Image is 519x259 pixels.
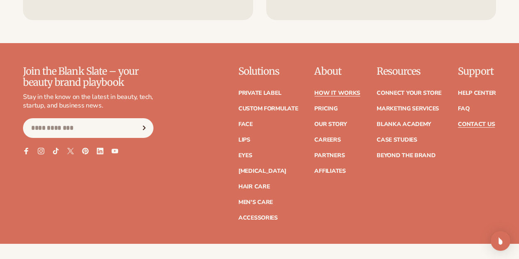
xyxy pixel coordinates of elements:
p: Resources [377,66,441,77]
a: Accessories [238,215,278,221]
button: Subscribe [135,118,153,138]
a: Men's Care [238,199,273,205]
a: Hair Care [238,184,270,190]
a: Case Studies [377,137,417,143]
p: Support [458,66,496,77]
a: Help Center [458,90,496,96]
a: Partners [314,153,345,158]
a: How It Works [314,90,360,96]
a: Our Story [314,121,347,127]
a: Blanka Academy [377,121,431,127]
p: Join the Blank Slate – your beauty brand playbook [23,66,153,88]
a: Careers [314,137,341,143]
a: Contact Us [458,121,495,127]
p: Solutions [238,66,298,77]
div: Open Intercom Messenger [491,231,510,251]
a: Affiliates [314,168,345,174]
a: Marketing services [377,106,439,112]
a: [MEDICAL_DATA] [238,168,286,174]
p: Stay in the know on the latest in beauty, tech, startup, and business news. [23,93,153,110]
a: Eyes [238,153,252,158]
p: About [314,66,360,77]
a: Lips [238,137,250,143]
a: Connect your store [377,90,441,96]
a: Custom formulate [238,106,298,112]
a: Beyond the brand [377,153,436,158]
a: FAQ [458,106,469,112]
a: Face [238,121,253,127]
a: Pricing [314,106,337,112]
a: Private label [238,90,281,96]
